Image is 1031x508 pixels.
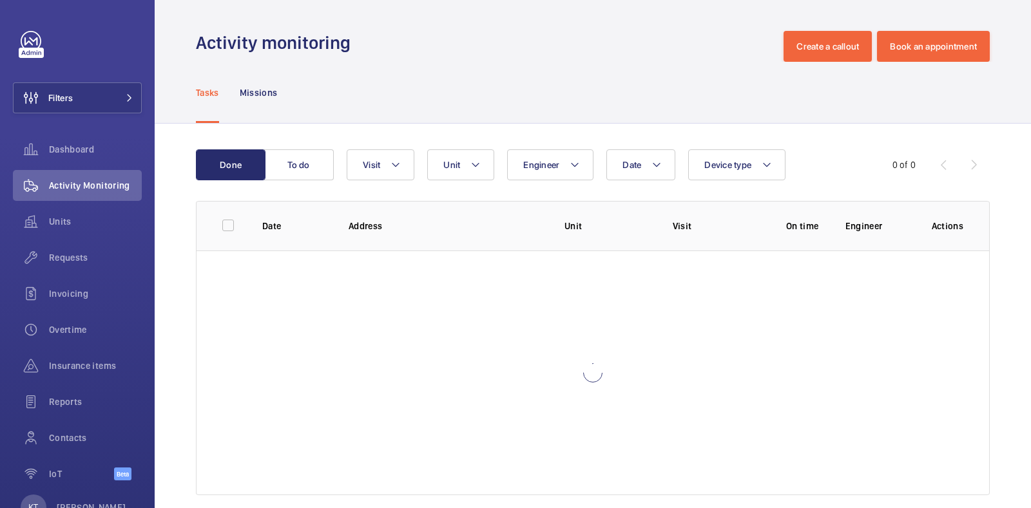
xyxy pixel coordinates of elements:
span: Overtime [49,323,142,336]
span: Insurance items [49,359,142,372]
span: Visit [363,160,380,170]
span: Units [49,215,142,228]
span: Reports [49,395,142,408]
button: Unit [427,149,494,180]
span: Contacts [49,431,142,444]
button: Book an appointment [877,31,990,62]
p: Visit [673,220,760,232]
button: Create a callout [784,31,872,62]
span: Unit [443,160,460,170]
span: Dashboard [49,143,142,156]
button: Date [606,149,675,180]
p: On time [780,220,825,232]
button: Engineer [507,149,593,180]
button: Device type [688,149,785,180]
button: Done [196,149,265,180]
button: Visit [347,149,414,180]
p: Date [262,220,328,232]
p: Address [349,220,544,232]
p: Engineer [845,220,911,232]
div: 0 of 0 [892,158,916,171]
button: To do [264,149,334,180]
span: Requests [49,251,142,264]
span: Date [622,160,641,170]
span: Filters [48,91,73,104]
p: Actions [932,220,963,232]
span: IoT [49,467,114,480]
p: Missions [240,86,278,99]
p: Tasks [196,86,219,99]
h1: Activity monitoring [196,31,358,55]
span: Engineer [523,160,559,170]
button: Filters [13,82,142,113]
span: Device type [704,160,751,170]
span: Beta [114,467,131,480]
span: Activity Monitoring [49,179,142,192]
p: Unit [564,220,652,232]
span: Invoicing [49,287,142,300]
